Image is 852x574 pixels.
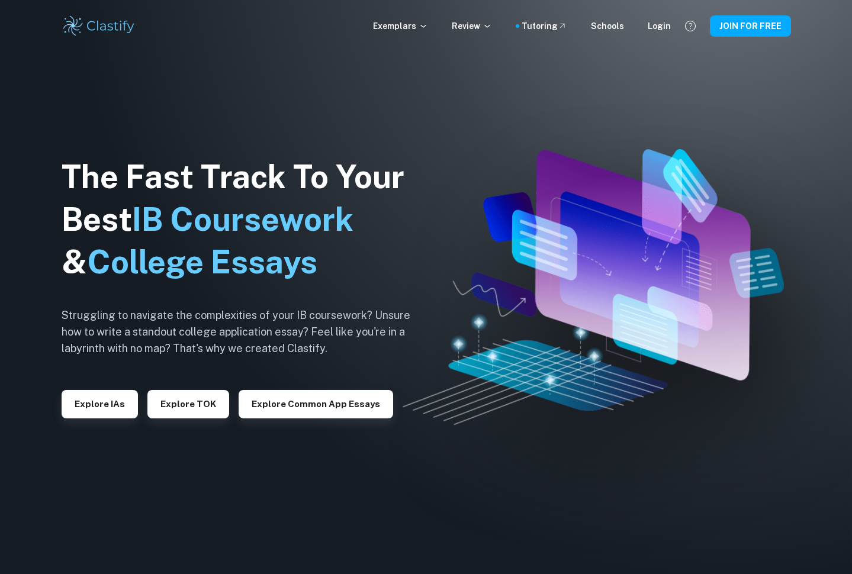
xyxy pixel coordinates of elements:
p: Exemplars [373,20,428,33]
button: Explore TOK [147,390,229,418]
a: Tutoring [522,20,567,33]
button: Explore IAs [62,390,138,418]
a: Login [648,20,671,33]
img: Clastify hero [403,149,784,425]
h6: Struggling to navigate the complexities of your IB coursework? Unsure how to write a standout col... [62,307,429,357]
button: Explore Common App essays [239,390,393,418]
a: Explore IAs [62,398,138,409]
button: Help and Feedback [680,16,700,36]
img: Clastify logo [62,14,137,38]
p: Review [452,20,492,33]
a: Explore TOK [147,398,229,409]
a: Explore Common App essays [239,398,393,409]
h1: The Fast Track To Your Best & [62,156,429,283]
span: College Essays [87,243,317,280]
span: IB Coursework [132,201,353,238]
a: Schools [591,20,624,33]
button: JOIN FOR FREE [710,15,791,37]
